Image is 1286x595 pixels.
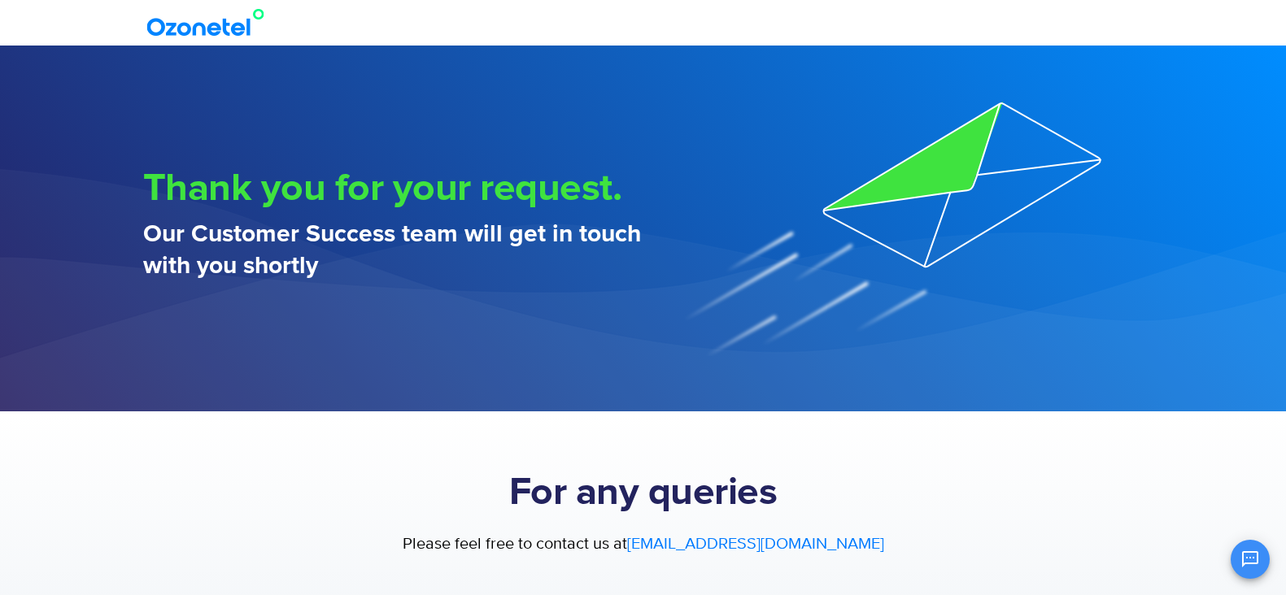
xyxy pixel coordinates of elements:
[143,532,1144,556] p: Please feel free to contact us at
[1231,540,1270,579] button: Open chat
[143,167,643,211] h1: Thank you for your request.
[143,219,643,282] h3: Our Customer Success team will get in touch with you shortly
[627,532,884,556] a: [EMAIL_ADDRESS][DOMAIN_NAME]
[143,470,1144,515] h2: For any queries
